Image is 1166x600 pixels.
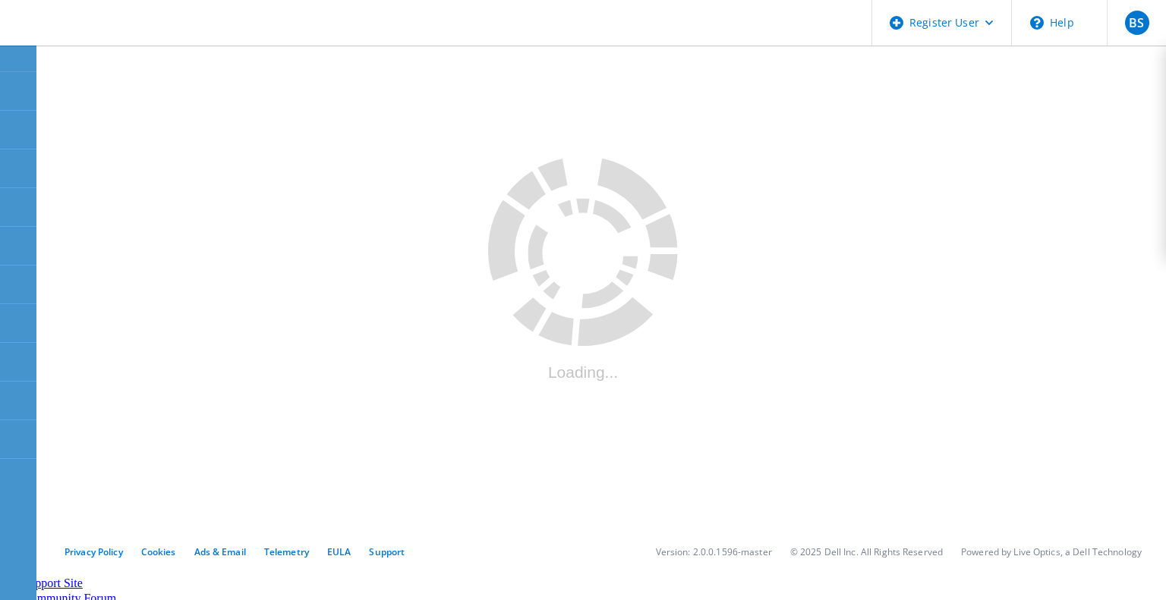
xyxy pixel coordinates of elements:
[22,576,83,589] a: Support Site
[15,30,178,42] a: Live Optics Dashboard
[1129,17,1144,29] span: BS
[961,545,1142,558] li: Powered by Live Optics, a Dell Technology
[656,545,772,558] li: Version: 2.0.0.1596-master
[790,545,943,558] li: © 2025 Dell Inc. All Rights Reserved
[194,545,246,558] a: Ads & Email
[65,545,123,558] a: Privacy Policy
[141,545,176,558] a: Cookies
[1030,16,1044,30] svg: \n
[488,363,678,382] div: Loading...
[327,545,351,558] a: EULA
[369,545,405,558] a: Support
[264,545,309,558] a: Telemetry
